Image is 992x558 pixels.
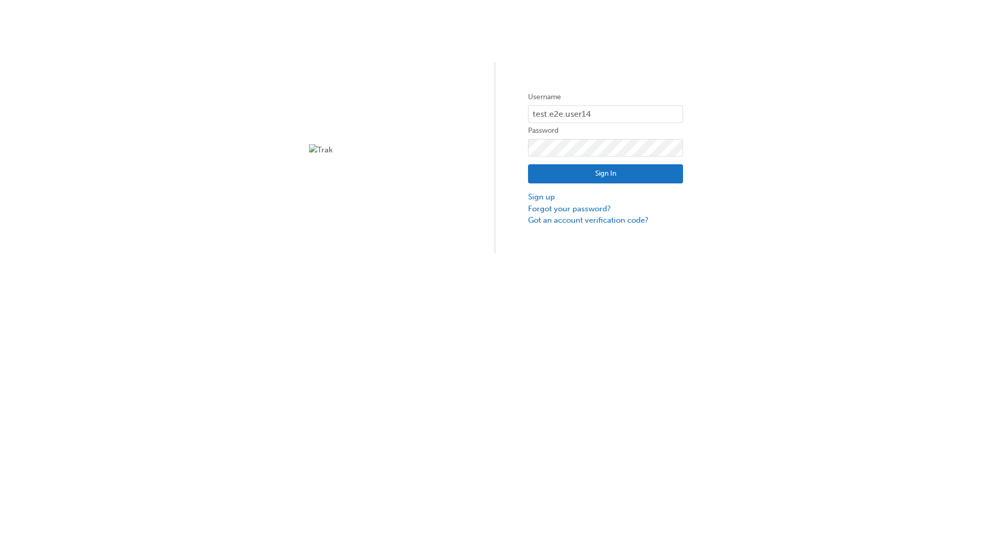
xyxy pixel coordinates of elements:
[528,214,683,226] a: Got an account verification code?
[528,203,683,215] a: Forgot your password?
[528,164,683,184] button: Sign In
[528,191,683,203] a: Sign up
[528,91,683,103] label: Username
[528,125,683,137] label: Password
[309,144,464,156] img: Trak
[528,105,683,123] input: Username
